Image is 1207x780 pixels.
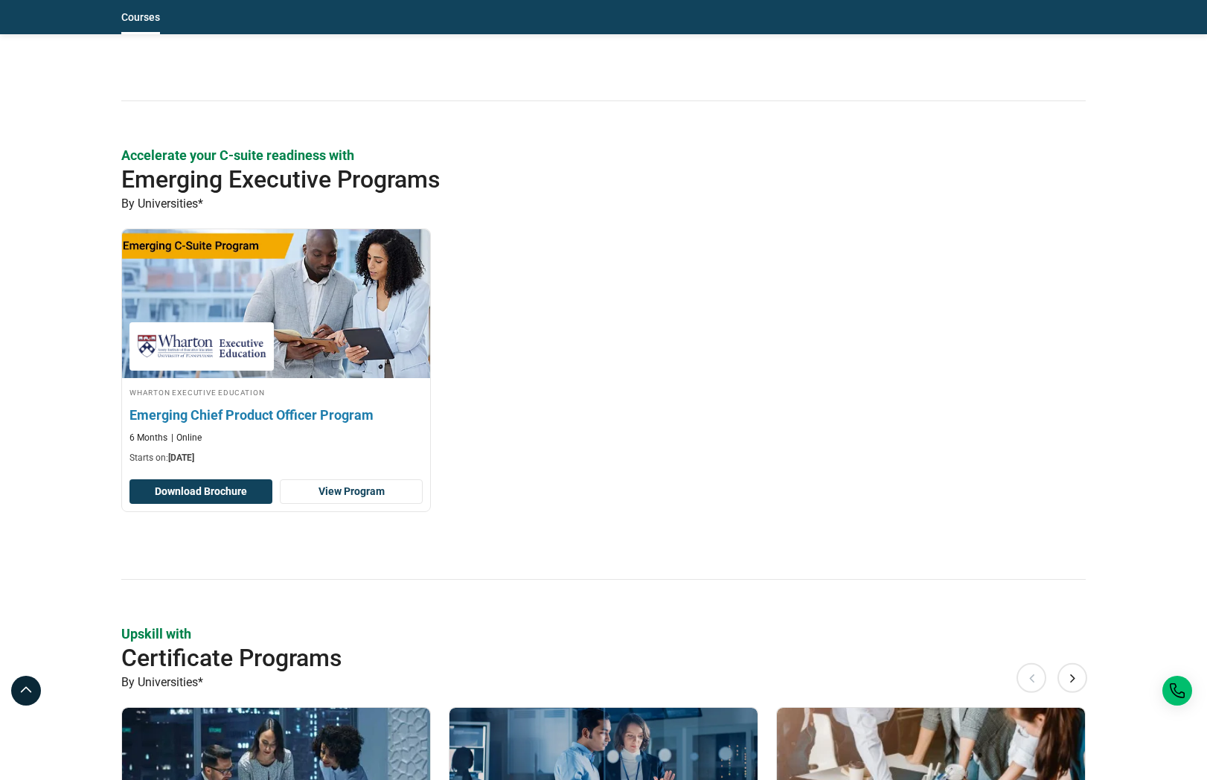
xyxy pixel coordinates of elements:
[280,479,423,505] a: View Program
[121,673,1086,692] p: By Universities*
[122,229,430,472] a: Product Design and Innovation Course by Wharton Executive Education - March 18, 2026 Wharton Exec...
[129,452,423,464] p: Starts on:
[168,453,194,463] span: [DATE]
[121,194,1086,214] p: By Universities*
[1057,663,1087,693] button: Next
[106,222,445,386] img: Emerging Chief Product Officer Program | Online Product Design and Innovation Course
[129,432,167,444] p: 6 Months
[129,406,423,424] h3: Emerging Chief Product Officer Program
[137,330,266,363] img: Wharton Executive Education
[121,146,1086,164] p: Accelerate your C-suite readiness with
[121,643,989,673] h2: Certificate Programs
[129,386,423,398] h4: Wharton Executive Education
[1016,663,1046,693] button: Previous
[129,479,272,505] button: Download Brochure
[121,624,1086,643] p: Upskill with
[171,432,202,444] p: Online
[121,164,989,194] h2: Emerging Executive Programs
